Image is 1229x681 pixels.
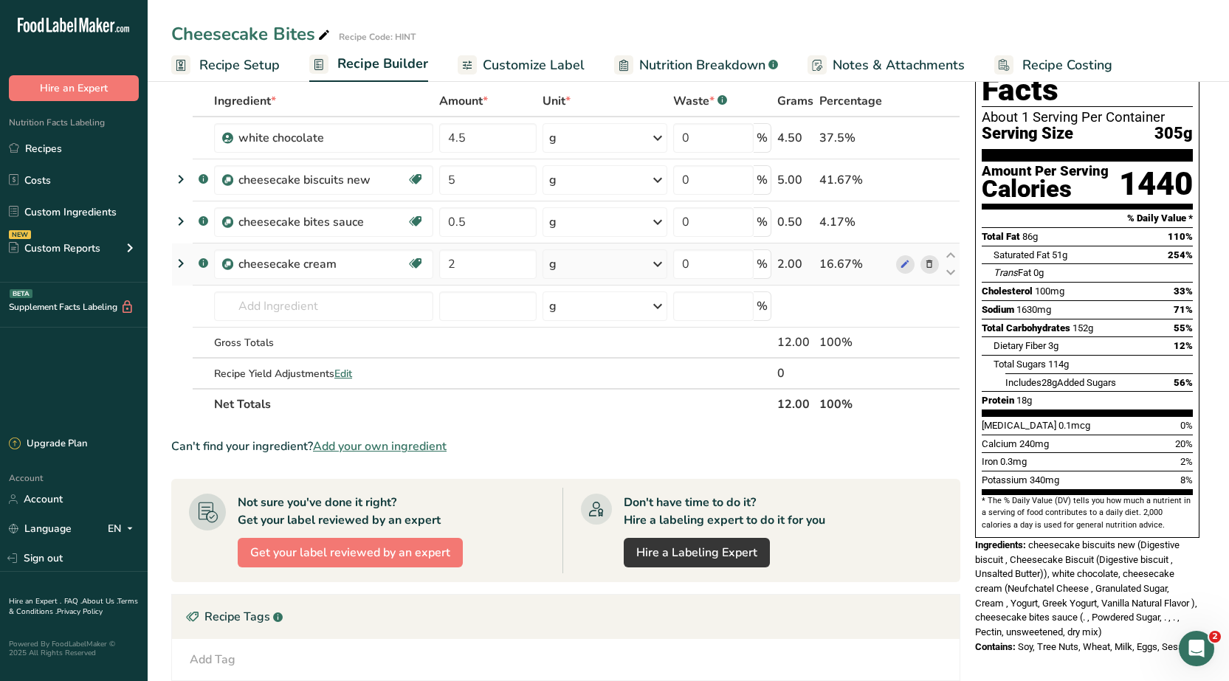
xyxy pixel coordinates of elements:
span: Protein [982,395,1014,406]
span: 8% [1180,474,1193,485]
span: 152g [1073,322,1093,333]
span: Add your own ingredient [313,438,447,455]
span: 240mg [1019,438,1049,449]
span: Total Fat [982,231,1020,242]
span: Calcium [982,438,1017,449]
span: Recipe Costing [1022,55,1112,75]
span: 55% [1174,322,1193,333]
div: g [549,129,557,147]
span: Cholesterol [982,286,1033,297]
i: Trans [994,267,1018,278]
span: Percentage [819,92,882,110]
h1: Nutrition Facts [982,39,1193,107]
div: Recipe Code: HINT [339,30,416,44]
div: About 1 Serving Per Container [982,110,1193,125]
th: 100% [816,388,893,419]
span: Sodium [982,304,1014,315]
span: Ingredients: [975,539,1026,550]
div: 5.00 [777,171,813,189]
div: Add Tag [190,651,235,668]
div: Gross Totals [214,335,433,350]
span: 0% [1180,420,1193,431]
span: Saturated Fat [994,249,1050,260]
span: 86g [1022,231,1038,242]
a: Privacy Policy [57,606,103,617]
span: Get your label reviewed by an expert [250,544,450,561]
span: Total Sugars [994,359,1046,370]
a: Nutrition Breakdown [614,49,778,82]
a: FAQ . [64,596,82,606]
span: 12% [1174,340,1193,351]
a: Recipe Setup [171,49,280,82]
iframe: Intercom live chat [1179,631,1214,666]
div: Calories [982,179,1109,200]
th: 12.00 [774,388,816,419]
span: 1630mg [1016,304,1051,315]
div: Amount Per Serving [982,165,1109,179]
div: Cheesecake Bites [171,21,333,47]
div: Waste [673,92,727,110]
span: 33% [1174,286,1193,297]
span: 305g [1154,125,1193,143]
div: NEW [9,230,31,239]
span: Soy, Tree Nuts, Wheat, Milk, Eggs, Sesame [1018,641,1197,652]
span: Fat [994,267,1031,278]
span: 2 [1209,631,1221,643]
span: Nutrition Breakdown [639,55,765,75]
div: 4.17% [819,213,890,231]
span: Customize Label [483,55,585,75]
div: 37.5% [819,129,890,147]
span: Iron [982,456,998,467]
span: Total Carbohydrates [982,322,1070,333]
div: 16.67% [819,255,890,273]
span: Ingredient [214,92,276,110]
div: g [549,171,557,189]
button: Get your label reviewed by an expert [238,538,463,567]
div: Recipe Tags [172,595,960,639]
span: Dietary Fiber [994,340,1046,351]
div: 0.50 [777,213,813,231]
span: Amount [439,92,488,110]
section: * The % Daily Value (DV) tells you how much a nutrient in a serving of food contributes to a dail... [982,495,1193,531]
div: 41.67% [819,171,890,189]
span: 0g [1033,267,1044,278]
img: Sub Recipe [222,175,233,186]
input: Add Ingredient [214,291,433,321]
span: Recipe Builder [337,54,428,74]
a: Hire a Labeling Expert [624,538,770,567]
div: g [549,213,557,231]
div: 12.00 [777,333,813,351]
span: Contains: [975,641,1016,652]
span: [MEDICAL_DATA] [982,420,1056,431]
span: Unit [543,92,571,110]
a: Hire an Expert . [9,596,61,606]
span: 20% [1175,438,1193,449]
span: Notes & Attachments [833,55,965,75]
span: Includes Added Sugars [1005,377,1116,388]
a: Notes & Attachments [808,49,965,82]
div: 100% [819,333,890,351]
span: 340mg [1030,474,1059,485]
div: Can't find your ingredient? [171,438,960,455]
span: Potassium [982,474,1027,485]
div: 0 [777,364,813,382]
span: 100mg [1035,286,1064,297]
span: Edit [334,367,352,381]
span: 110% [1168,231,1193,242]
div: 1440 [1119,165,1193,204]
span: Grams [777,92,813,110]
span: 0.3mg [1000,456,1027,467]
a: Recipe Builder [309,47,428,83]
span: cheesecake biscuits new (Digestive biscuit , Cheesecake Biscuit (Digestive biscuit , Unsalted But... [975,539,1197,637]
img: Sub Recipe [222,217,233,228]
div: Powered By FoodLabelMaker © 2025 All Rights Reserved [9,640,139,657]
div: Recipe Yield Adjustments [214,366,433,381]
div: Don't have time to do it? Hire a labeling expert to do it for you [624,494,825,529]
a: Recipe Costing [994,49,1112,82]
span: Recipe Setup [199,55,280,75]
div: g [549,297,557,315]
span: 28g [1042,377,1057,388]
div: BETA [10,289,32,298]
a: Language [9,516,72,542]
div: white chocolate [238,129,423,147]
